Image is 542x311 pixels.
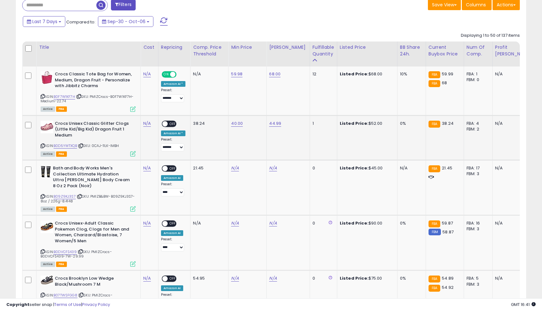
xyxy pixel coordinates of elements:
div: 0 [313,220,332,226]
img: 41ILFP8hmoL._SL40_.jpg [41,276,53,285]
a: B09Z9KJ3S7 [54,194,76,199]
div: seller snap | | [6,302,110,308]
div: Profit [PERSON_NAME] [495,44,533,57]
b: Listed Price: [340,275,369,281]
div: FBM: 3 [467,282,487,287]
div: FBA: 4 [467,121,487,126]
div: $45.00 [340,165,392,171]
div: FBM: 0 [467,77,487,83]
span: | SKU: PMIZCrocs-B0F7W1KF7H-Medium-22.74 [41,94,134,104]
span: FBA [56,106,67,112]
div: 0% [400,121,421,126]
div: Preset: [161,182,186,196]
a: 44.99 [269,120,281,127]
span: 58.87 [442,229,454,235]
div: 0 [313,165,332,171]
div: $90.00 [340,220,392,226]
span: Compared to: [66,19,95,25]
div: FBM: 3 [467,226,487,232]
span: OFF [168,276,178,282]
span: All listings currently available for purchase on Amazon [41,106,55,112]
div: 54.95 [193,276,223,281]
small: FBA [429,285,440,292]
div: 12 [313,71,332,77]
span: FBA [56,151,67,157]
a: 40.00 [231,120,243,127]
div: ASIN: [41,165,136,211]
span: 54.89 [442,275,454,281]
div: N/A [495,276,531,281]
a: N/A [231,165,239,171]
small: FBA [429,121,440,128]
div: 21.45 [193,165,223,171]
div: 10% [400,71,421,77]
div: N/A [495,220,531,226]
div: [PERSON_NAME] [269,44,307,51]
div: Min Price [231,44,264,51]
a: N/A [143,165,151,171]
span: All listings currently available for purchase on Amazon [41,262,55,267]
a: B0F7W1KF7H [54,94,75,99]
div: Num of Comp. [467,44,490,57]
a: N/A [269,275,277,282]
small: FBA [429,165,440,172]
div: 1 [313,121,332,126]
div: ASIN: [41,121,136,156]
div: Amazon AI * [161,130,186,136]
small: FBA [429,220,440,227]
div: N/A [400,165,421,171]
span: 2025-10-14 16:41 GMT [511,301,536,308]
div: N/A [495,71,531,77]
b: Crocs Brooklyn Low Wedge Black/Mushroom 7 M [55,276,132,289]
div: Amazon AI * [161,81,186,87]
span: 38.24 [442,120,454,126]
div: Preset: [161,137,186,152]
a: N/A [143,275,151,282]
div: N/A [495,165,531,171]
small: FBM [429,229,441,235]
b: Crocs Unisex-Adult Classic Pokemon Clog, Clogs for Men and Women, Charizard/Blastoise, 7 Women/5 Men [55,220,132,245]
div: Amazon AI [161,230,183,236]
div: 38.24 [193,121,223,126]
b: Listed Price: [340,165,369,171]
a: Terms of Use [54,301,81,308]
div: Displaying 1 to 50 of 137 items [461,33,520,39]
div: Fulfillable Quantity [313,44,334,57]
a: 68.00 [269,71,281,77]
b: Crocs Classic Tote Bag for Women, Medium, Dragon Fruit - Personalize with Jibbitz Charms [55,71,132,91]
strong: Copyright [6,301,29,308]
a: N/A [231,220,239,226]
span: ON [162,72,170,77]
span: OFF [168,221,178,226]
div: $52.00 [340,121,392,126]
a: N/A [143,120,151,127]
div: N/A [193,71,223,77]
img: 41ckzl4JFXL._SL40_.jpg [41,165,51,178]
span: 59.87 [442,220,453,226]
b: Listed Price: [340,220,369,226]
small: FBA [429,276,440,282]
div: FBA: 17 [467,165,487,171]
a: N/A [269,165,277,171]
div: $75.00 [340,276,392,281]
img: 41GahuNz6zL._SL40_.jpg [41,71,53,84]
a: N/A [231,275,239,282]
div: Listed Price [340,44,395,51]
div: $68.00 [340,71,392,77]
div: 0% [400,220,421,226]
div: Amazon AI [161,175,183,181]
div: Amazon AI [161,285,183,291]
span: | SKU: PMIZCrocs-B0DVCFS439-7W-29.99 [41,249,112,259]
img: 51C65L6E+KL._SL40_.jpg [41,121,53,133]
b: Listed Price: [340,120,369,126]
span: 54.92 [442,284,454,290]
div: Preset: [161,88,186,102]
small: FBA [429,80,440,87]
span: 68 [442,80,447,86]
small: FBA [429,71,440,78]
span: Sep-30 - Oct-06 [107,18,145,25]
button: Sep-30 - Oct-06 [98,16,153,27]
div: ASIN: [41,71,136,111]
a: B0DVCFS439 [54,249,77,255]
span: FBA [56,206,67,212]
